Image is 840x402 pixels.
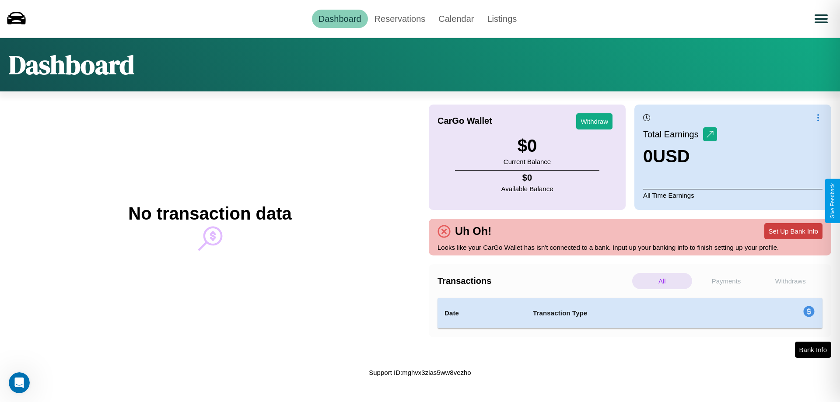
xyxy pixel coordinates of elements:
[128,204,291,224] h2: No transaction data
[444,308,519,318] h4: Date
[480,10,523,28] a: Listings
[643,189,822,201] p: All Time Earnings
[533,308,731,318] h4: Transaction Type
[437,276,630,286] h4: Transactions
[504,136,551,156] h3: $ 0
[432,10,480,28] a: Calendar
[369,367,471,378] p: Support ID: mghvx3zias5ww8vezho
[9,47,134,83] h1: Dashboard
[437,298,822,329] table: simple table
[643,126,703,142] p: Total Earnings
[809,7,833,31] button: Open menu
[501,173,553,183] h4: $ 0
[643,147,717,166] h3: 0 USD
[437,116,492,126] h4: CarGo Wallet
[368,10,432,28] a: Reservations
[829,183,836,219] div: Give Feedback
[576,113,612,129] button: Withdraw
[437,241,822,253] p: Looks like your CarGo Wallet has isn't connected to a bank. Input up your banking info to finish ...
[504,156,551,168] p: Current Balance
[451,225,496,238] h4: Uh Oh!
[312,10,368,28] a: Dashboard
[9,372,30,393] iframe: Intercom live chat
[696,273,756,289] p: Payments
[760,273,820,289] p: Withdraws
[795,342,831,358] button: Bank Info
[501,183,553,195] p: Available Balance
[632,273,692,289] p: All
[764,223,822,239] button: Set Up Bank Info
